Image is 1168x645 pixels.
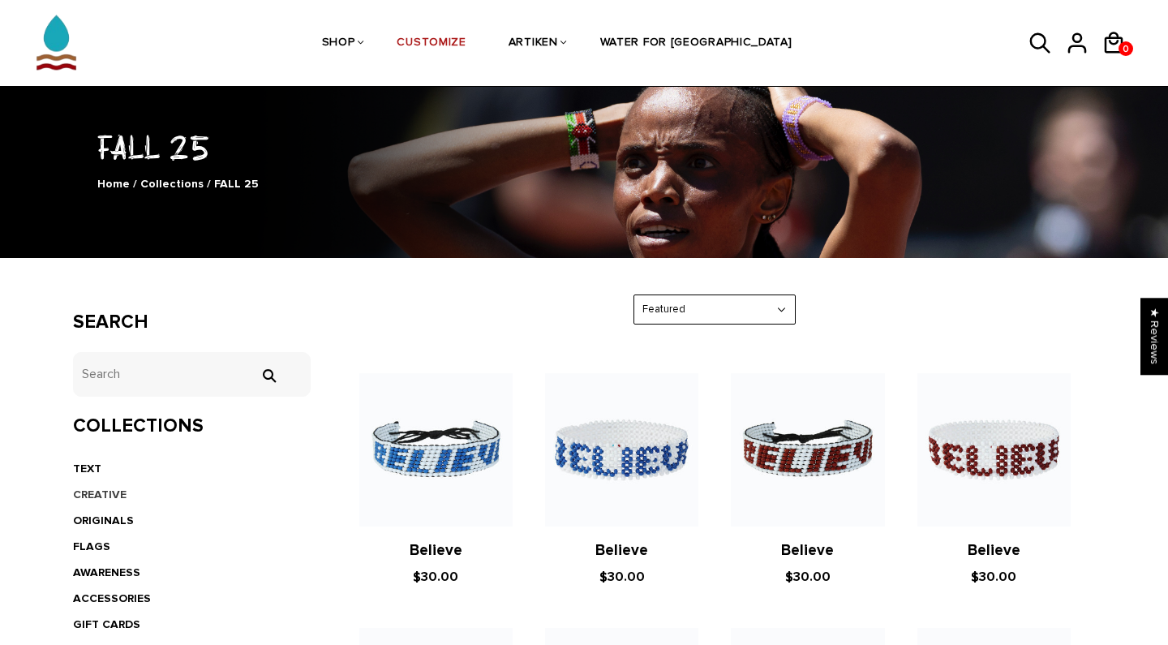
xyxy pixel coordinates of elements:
a: FLAGS [73,540,110,553]
span: / [207,177,211,191]
input: Search [252,368,285,383]
a: Collections [140,177,204,191]
a: ARTIKEN [509,1,558,87]
span: $30.00 [785,569,831,585]
a: SHOP [322,1,355,87]
a: TEXT [73,462,101,475]
a: Home [97,177,130,191]
span: 0 [1119,39,1133,59]
a: WATER FOR [GEOGRAPHIC_DATA] [600,1,792,87]
a: ACCESSORIES [73,591,151,605]
a: CUSTOMIZE [397,1,466,87]
a: AWARENESS [73,565,140,579]
a: Believe [781,541,834,560]
a: ORIGINALS [73,514,134,527]
div: Click to open Judge.me floating reviews tab [1140,298,1168,375]
input: Search [73,352,311,397]
span: $30.00 [599,569,645,585]
span: / [133,177,137,191]
span: $30.00 [413,569,458,585]
h1: FALL 25 [73,125,1095,168]
a: GIFT CARDS [73,617,140,631]
span: $30.00 [971,569,1016,585]
a: CREATIVE [73,488,127,501]
a: Believe [410,541,462,560]
span: FALL 25 [214,177,259,191]
a: Believe [968,541,1020,560]
h3: Search [73,311,311,334]
h3: Collections [73,415,311,438]
a: 0 [1119,41,1133,56]
a: Believe [595,541,648,560]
